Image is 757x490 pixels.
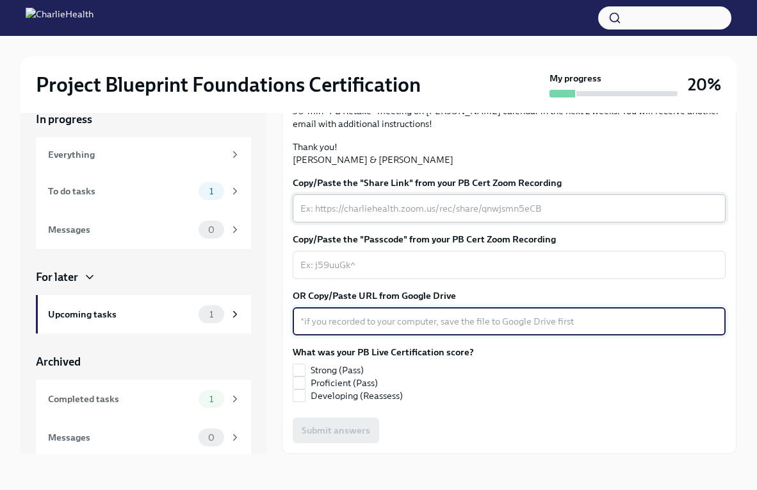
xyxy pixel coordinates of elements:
a: Upcoming tasks1 [36,295,251,334]
span: Proficient (Pass) [311,376,378,389]
h3: 20% [688,73,721,96]
a: Everything [36,137,251,172]
a: Completed tasks1 [36,380,251,418]
span: Strong (Pass) [311,364,364,376]
a: Messages0 [36,210,251,249]
label: What was your PB Live Certification score? [293,346,474,359]
span: 1 [202,187,221,196]
img: CharlieHealth [26,8,94,28]
a: To do tasks1 [36,172,251,210]
label: OR Copy/Paste URL from Google Drive [293,289,726,302]
strong: My progress [549,72,601,85]
span: 1 [202,310,221,319]
div: Everything [48,148,224,162]
div: Completed tasks [48,392,193,406]
a: In progress [36,112,251,127]
div: Messages [48,223,193,237]
span: Developing (Reassess) [311,389,403,402]
a: Messages0 [36,418,251,457]
div: To do tasks [48,184,193,198]
span: 0 [200,433,222,443]
span: 0 [200,225,222,235]
p: Thank you! [PERSON_NAME] & [PERSON_NAME] [293,140,726,166]
label: Copy/Paste the "Passcode" from your PB Cert Zoom Recording [293,233,726,246]
div: Upcoming tasks [48,307,193,321]
h2: Project Blueprint Foundations Certification [36,72,421,97]
div: Messages [48,430,193,444]
span: 1 [202,394,221,404]
a: Archived [36,354,251,369]
a: For later [36,269,251,285]
div: For later [36,269,78,285]
label: Copy/Paste the "Share Link" from your PB Cert Zoom Recording [293,176,726,189]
